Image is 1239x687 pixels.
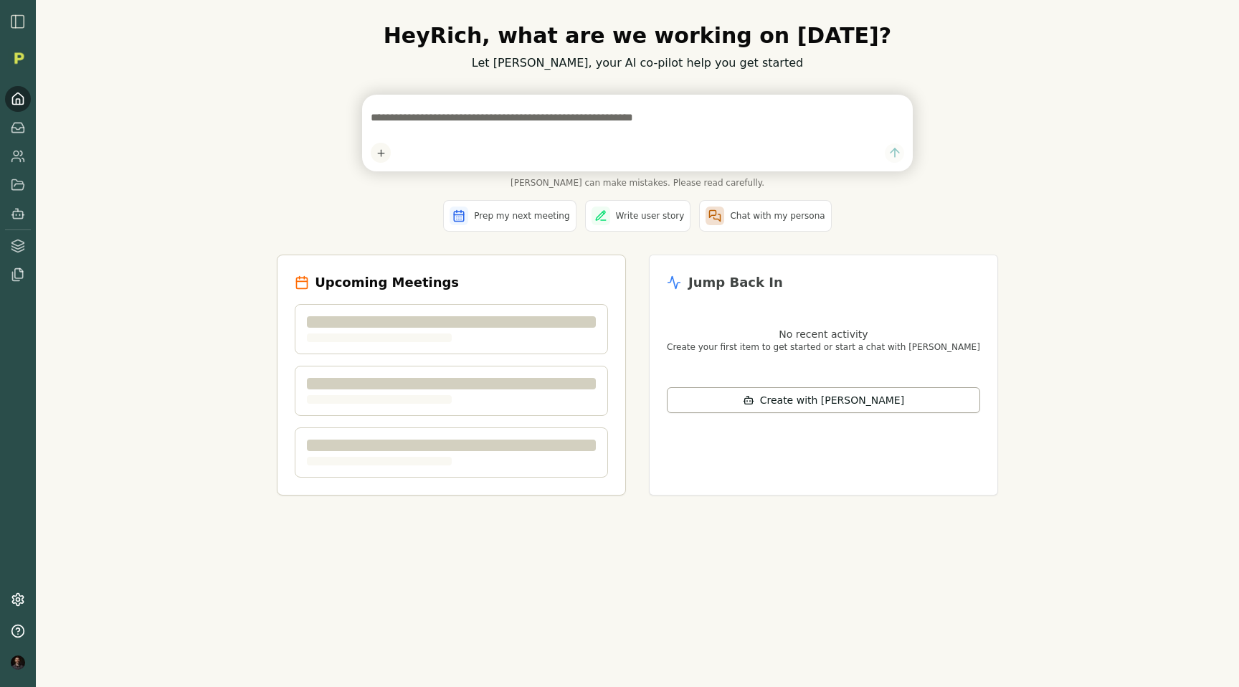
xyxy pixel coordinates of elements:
[443,200,576,232] button: Prep my next meeting
[667,341,980,353] p: Create your first item to get started or start a chat with [PERSON_NAME]
[277,23,998,49] h1: Hey Rich , what are we working on [DATE]?
[730,210,825,222] span: Chat with my persona
[5,618,31,644] button: Help
[371,143,391,163] button: Add content to chat
[8,47,29,69] img: Organization logo
[9,13,27,30] img: sidebar
[362,177,913,189] span: [PERSON_NAME] can make mistakes. Please read carefully.
[474,210,569,222] span: Prep my next meeting
[885,143,904,163] button: Send message
[699,200,831,232] button: Chat with my persona
[11,655,25,670] img: profile
[277,55,998,72] p: Let [PERSON_NAME], your AI co-pilot help you get started
[667,387,980,413] button: Create with [PERSON_NAME]
[585,200,691,232] button: Write user story
[315,273,459,293] h2: Upcoming Meetings
[667,327,980,341] p: No recent activity
[760,393,904,407] span: Create with [PERSON_NAME]
[616,210,685,222] span: Write user story
[688,273,783,293] h2: Jump Back In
